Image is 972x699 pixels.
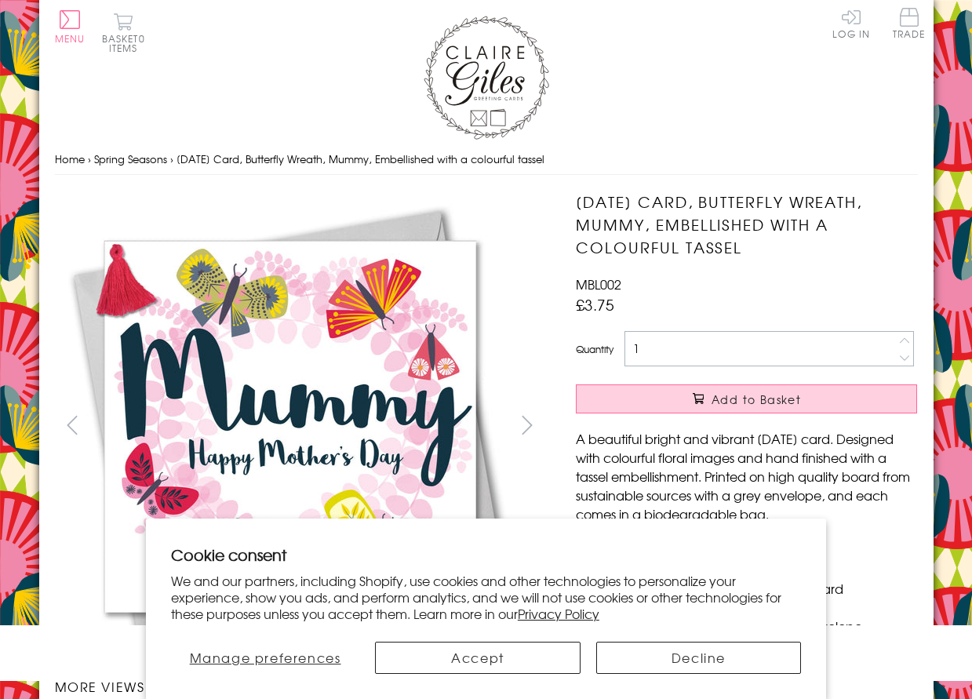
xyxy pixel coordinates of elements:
h3: More views [55,677,545,696]
button: next [509,407,544,442]
label: Quantity [576,342,613,356]
button: Menu [55,10,86,43]
a: Trade [893,8,926,42]
a: Home [55,151,85,166]
span: Trade [893,8,926,38]
span: [DATE] Card, Butterfly Wreath, Mummy, Embellished with a colourful tassel [177,151,544,166]
span: › [170,151,173,166]
button: Decline [596,642,801,674]
img: Mother's Day Card, Butterfly Wreath, Mummy, Embellished with a colourful tassel [54,191,525,661]
span: Add to Basket [712,391,801,407]
span: Manage preferences [190,648,341,667]
h1: [DATE] Card, Butterfly Wreath, Mummy, Embellished with a colourful tassel [576,191,917,258]
button: Accept [375,642,580,674]
a: Privacy Policy [518,604,599,623]
a: Log In [832,8,870,38]
span: › [88,151,91,166]
p: We and our partners, including Shopify, use cookies and other technologies to personalize your ex... [171,573,801,621]
a: Spring Seasons [94,151,167,166]
h2: Cookie consent [171,544,801,566]
span: 0 items [109,31,145,55]
button: Basket0 items [102,13,145,53]
span: MBL002 [576,275,621,293]
nav: breadcrumbs [55,144,918,176]
span: Menu [55,31,86,46]
button: prev [55,407,90,442]
button: Add to Basket [576,384,917,413]
span: £3.75 [576,293,614,315]
p: A beautiful bright and vibrant [DATE] card. Designed with colourful floral images and hand finish... [576,429,917,523]
img: Claire Giles Greetings Cards [424,16,549,140]
button: Manage preferences [171,642,360,674]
